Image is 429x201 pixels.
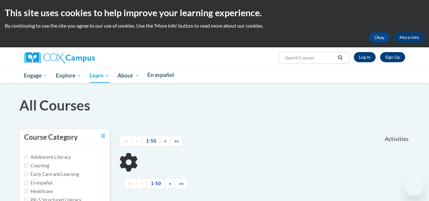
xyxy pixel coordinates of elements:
[24,181,28,185] input: Checkbox for Options
[285,54,335,62] input: Search Courses
[56,72,81,79] span: Explore
[24,155,28,159] input: Checkbox for Options
[354,52,376,62] a: Log In
[24,171,79,178] label: Early Care and Learning
[19,97,90,113] span: All Courses
[24,164,28,168] input: Checkbox for Options
[147,178,165,189] a: 1-50
[404,176,424,196] iframe: Button to launch messaging window
[174,138,179,144] span: »»
[143,68,178,82] a: En español
[24,162,49,169] label: Coaching
[24,189,28,193] input: Checkbox for Options
[5,6,424,19] h2: This site uses cookies to help improve your learning experience.
[90,72,110,79] span: Learn
[24,132,78,142] h3: Course Category
[132,136,142,147] a: Previous
[20,68,52,83] a: Engage
[175,178,188,189] a: End
[165,178,175,189] a: Next
[117,72,139,79] span: About
[170,136,183,147] a: End
[169,181,171,186] span: »
[24,188,53,195] label: Healthcare
[385,136,409,143] span: Activities
[141,181,143,186] span: «
[369,32,390,43] button: Okay
[136,138,138,144] span: «
[335,54,345,62] button: Search
[124,178,137,189] a: Begining
[142,136,160,147] a: 1-50
[24,72,48,79] span: Engage
[164,138,166,144] span: »
[147,71,174,78] span: En español
[24,179,52,186] label: En español
[394,32,424,43] a: More Info
[137,178,147,189] a: Previous
[85,68,114,83] a: Learn
[24,52,95,64] img: Cox Campus
[113,68,143,83] a: About
[24,154,71,161] label: Adolescent Literacy
[5,22,424,29] p: By continuing to use the site you agree to our use of cookies. Use the ‘More info’ button to read...
[337,56,343,60] i: 
[101,132,105,139] a: Toggle collapse
[15,68,415,83] div: Main menu
[24,172,28,176] input: Checkbox for Options
[124,138,128,144] span: ««
[52,68,85,83] a: Explore
[119,136,132,147] a: Begining
[24,55,95,60] a: Cox Campus
[128,181,133,186] span: ««
[380,52,405,62] a: Register
[160,136,171,147] a: Next
[179,181,184,186] span: »»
